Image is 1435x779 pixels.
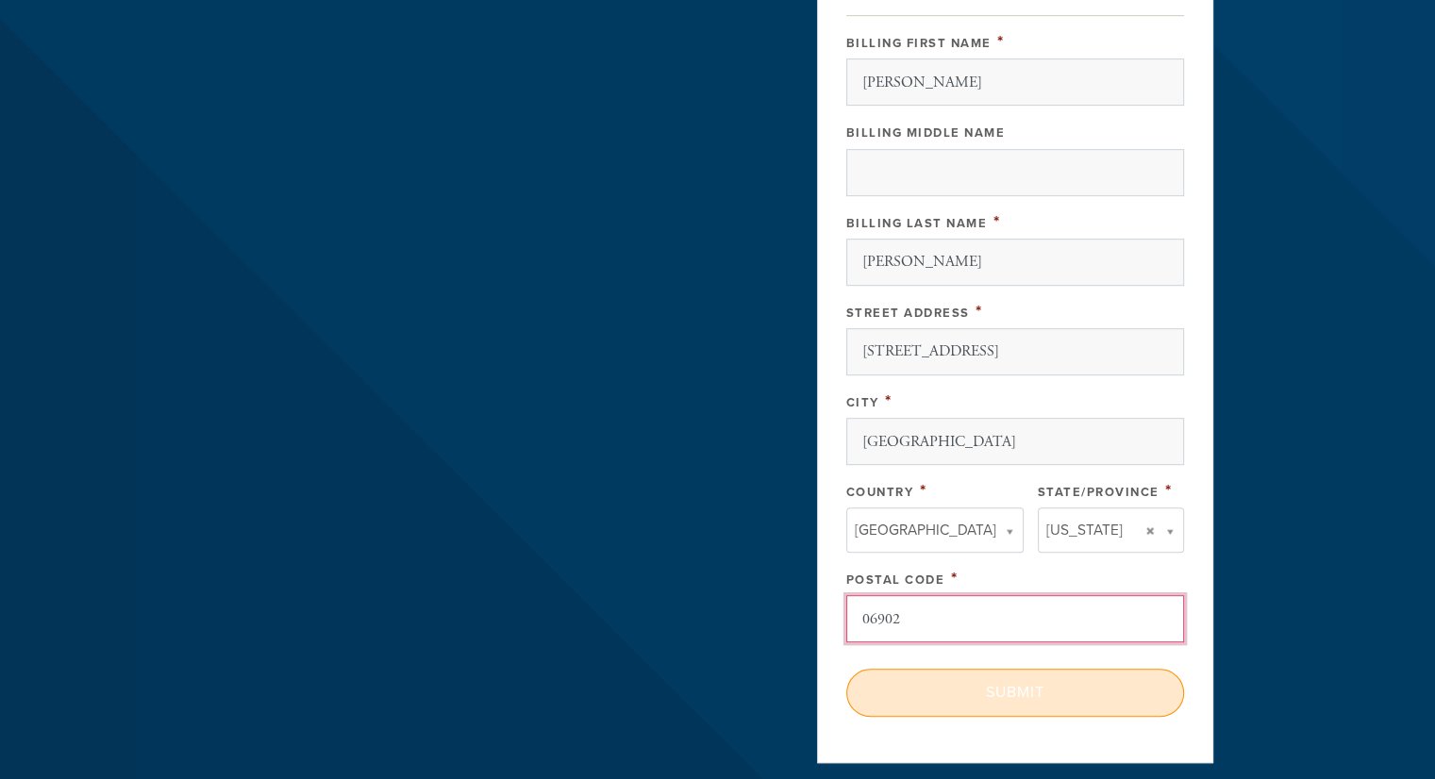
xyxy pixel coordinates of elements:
span: This field is required. [951,568,959,588]
a: [US_STATE] [1038,507,1184,553]
span: [GEOGRAPHIC_DATA] [855,518,996,542]
span: This field is required. [920,480,927,501]
span: This field is required. [885,390,893,411]
input: Submit [846,669,1184,716]
span: This field is required. [993,211,1001,232]
a: [GEOGRAPHIC_DATA] [846,507,1024,553]
span: This field is required. [1165,480,1173,501]
label: City [846,395,879,410]
label: Billing First Name [846,36,992,51]
span: This field is required. [997,31,1005,52]
span: This field is required. [976,301,983,322]
label: Billing Last Name [846,216,988,231]
label: State/Province [1038,485,1160,500]
label: Billing Middle Name [846,125,1006,141]
label: Country [846,485,914,500]
label: Street Address [846,306,970,321]
span: [US_STATE] [1046,518,1123,542]
label: Postal Code [846,572,945,588]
